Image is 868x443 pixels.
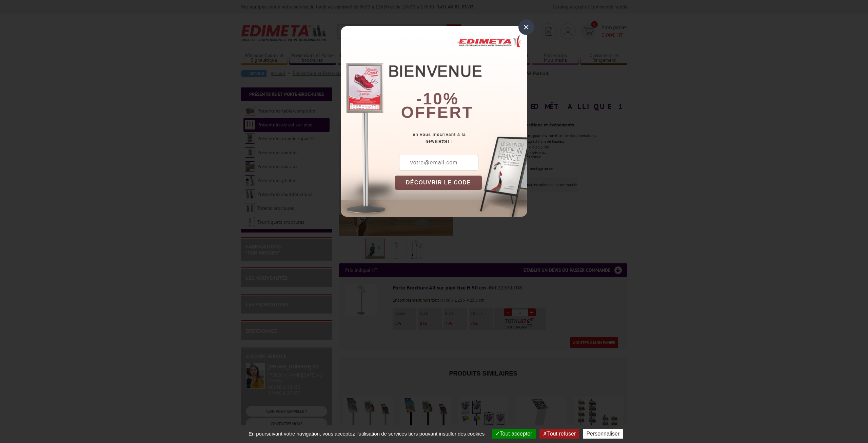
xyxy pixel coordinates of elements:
button: Tout accepter [492,429,536,439]
input: votre@email.com [399,155,478,170]
button: Personnaliser (fenêtre modale) [583,429,623,439]
div: × [518,19,534,35]
span: En poursuivant votre navigation, vous acceptez l'utilisation de services tiers pouvant installer ... [245,431,488,437]
b: -10% [416,90,459,108]
font: offert [401,103,474,121]
div: en vous inscrivant à la newsletter ! [395,131,527,145]
button: DÉCOUVRIR LE CODE [395,176,482,190]
button: Tout refuser [539,429,579,439]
